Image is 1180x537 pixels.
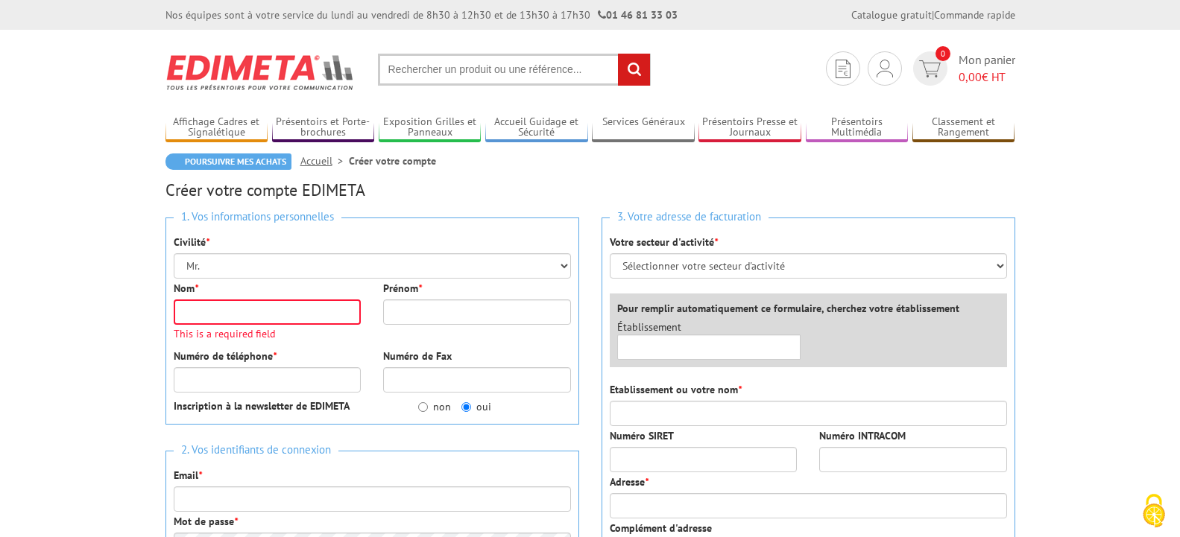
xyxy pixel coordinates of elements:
[610,382,742,397] label: Etablissement ou votre nom
[1128,486,1180,537] button: Cookies (fenêtre modale)
[174,468,202,483] label: Email
[698,115,801,140] a: Présentoirs Presse et Journaux
[836,60,851,78] img: devis rapide
[349,153,436,168] li: Créer votre compte
[912,115,1015,140] a: Classement et Rangement
[461,399,491,414] label: oui
[174,514,238,529] label: Mot de passe
[418,402,428,412] input: non
[165,7,678,22] div: Nos équipes sont à votre service du lundi au vendredi de 8h30 à 12h30 et de 13h30 à 17h30
[959,69,1015,86] span: € HT
[174,399,350,413] strong: Inscription à la newsletter de EDIMETA
[378,54,651,86] input: Rechercher un produit ou une référence...
[165,181,1015,199] h2: Créer votre compte EDIMETA
[165,153,291,170] a: Poursuivre mes achats
[461,402,471,412] input: oui
[959,51,1015,86] span: Mon panier
[610,235,718,250] label: Votre secteur d'activité
[909,51,1015,86] a: devis rapide 0 Mon panier 0,00€ HT
[919,60,941,77] img: devis rapide
[174,349,277,363] label: Numéro de téléphone
[610,207,769,227] span: 3. Votre adresse de facturation
[610,521,712,536] label: Complément d'adresse
[806,115,909,140] a: Présentoirs Multimédia
[618,54,650,86] input: rechercher
[606,320,813,360] div: Établissement
[851,7,1015,22] div: |
[165,115,268,140] a: Affichage Cadres et Signalétique
[592,115,695,140] a: Services Généraux
[934,8,1015,22] a: Commande rapide
[174,235,209,250] label: Civilité
[379,115,482,140] a: Exposition Grilles et Panneaux
[383,281,422,296] label: Prénom
[485,115,588,140] a: Accueil Guidage et Sécurité
[610,428,674,443] label: Numéro SIRET
[1135,492,1173,530] img: Cookies (fenêtre modale)
[272,115,375,140] a: Présentoirs et Porte-brochures
[617,301,959,316] label: Pour remplir automatiquement ce formulaire, cherchez votre établissement
[610,474,649,489] label: Adresse
[936,46,950,61] span: 0
[300,154,349,168] a: Accueil
[418,399,451,414] label: non
[598,8,678,22] strong: 01 46 81 33 03
[877,60,893,77] img: devis rapide
[174,440,338,460] span: 2. Vos identifiants de connexion
[383,349,452,363] label: Numéro de Fax
[174,207,341,227] span: 1. Vos informations personnelles
[959,69,982,84] span: 0,00
[819,428,906,443] label: Numéro INTRACOM
[851,8,932,22] a: Catalogue gratuit
[165,45,356,100] img: Edimeta
[174,281,198,296] label: Nom
[174,328,362,339] span: This is a required field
